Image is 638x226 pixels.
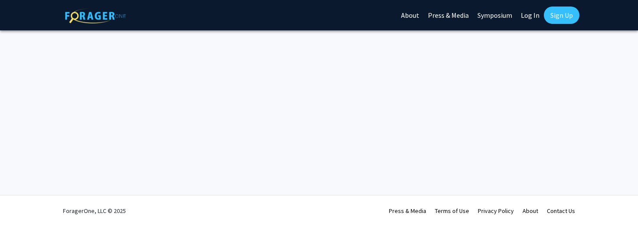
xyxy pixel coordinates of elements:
[65,8,126,23] img: ForagerOne Logo
[547,207,575,215] a: Contact Us
[389,207,426,215] a: Press & Media
[63,196,126,226] div: ForagerOne, LLC © 2025
[478,207,514,215] a: Privacy Policy
[523,207,538,215] a: About
[435,207,469,215] a: Terms of Use
[544,7,579,24] a: Sign Up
